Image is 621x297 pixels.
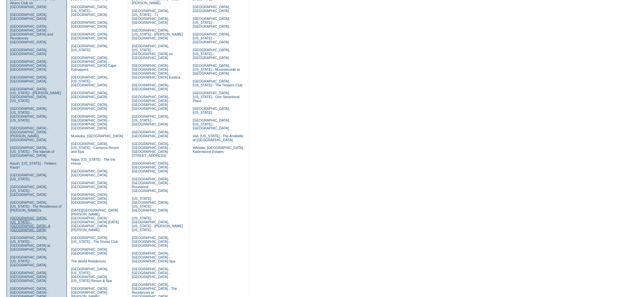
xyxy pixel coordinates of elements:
[193,107,230,114] a: [GEOGRAPHIC_DATA], [US_STATE]
[193,17,230,28] a: [GEOGRAPHIC_DATA], [US_STATE] - [GEOGRAPHIC_DATA]
[132,83,169,91] a: [GEOGRAPHIC_DATA], [GEOGRAPHIC_DATA]
[193,91,240,103] a: [GEOGRAPHIC_DATA], [US_STATE] - One Steamboat Place
[10,185,47,197] a: [GEOGRAPHIC_DATA], [US_STATE] - [GEOGRAPHIC_DATA]
[132,44,173,60] a: [GEOGRAPHIC_DATA], [US_STATE] - [GEOGRAPHIC_DATA] on [GEOGRAPHIC_DATA]
[132,142,170,157] a: [GEOGRAPHIC_DATA], [GEOGRAPHIC_DATA] - [GEOGRAPHIC_DATA][STREET_ADDRESS]
[71,236,118,244] a: [GEOGRAPHIC_DATA], [US_STATE] - The Rocks Club
[10,216,50,232] a: [GEOGRAPHIC_DATA], [US_STATE] - [GEOGRAPHIC_DATA], A [GEOGRAPHIC_DATA]
[132,267,170,279] a: [GEOGRAPHIC_DATA], [GEOGRAPHIC_DATA] - [GEOGRAPHIC_DATA]
[132,251,175,263] a: [GEOGRAPHIC_DATA], [GEOGRAPHIC_DATA] - [GEOGRAPHIC_DATA]-Spa
[10,107,47,122] a: [GEOGRAPHIC_DATA], [US_STATE] - [GEOGRAPHIC_DATA], [US_STATE]
[71,56,116,71] a: [GEOGRAPHIC_DATA], [GEOGRAPHIC_DATA] - [GEOGRAPHIC_DATA] Cape Kidnappers
[71,247,108,255] a: [GEOGRAPHIC_DATA], [GEOGRAPHIC_DATA]
[10,161,56,169] a: Kaua'i, [US_STATE] - Timbers Kaua'i
[10,271,48,283] a: [GEOGRAPHIC_DATA], [GEOGRAPHIC_DATA] - [GEOGRAPHIC_DATA]
[71,267,112,283] a: [GEOGRAPHIC_DATA], [US_STATE] - [GEOGRAPHIC_DATA] [US_STATE] Resort & Spa
[193,48,230,60] a: [GEOGRAPHIC_DATA], [US_STATE] - [GEOGRAPHIC_DATA]
[193,79,243,87] a: [GEOGRAPHIC_DATA], [US_STATE] - The Timbers Club
[10,60,48,71] a: [GEOGRAPHIC_DATA] - [GEOGRAPHIC_DATA] - [GEOGRAPHIC_DATA]
[132,216,183,232] a: [US_STATE][GEOGRAPHIC_DATA], [US_STATE] - [PERSON_NAME] [US_STATE]
[71,103,108,111] a: [GEOGRAPHIC_DATA], [GEOGRAPHIC_DATA]
[10,24,53,44] a: [GEOGRAPHIC_DATA], [GEOGRAPHIC_DATA] - [GEOGRAPHIC_DATA] and Residences [GEOGRAPHIC_DATA]
[10,13,47,21] a: [GEOGRAPHIC_DATA], [GEOGRAPHIC_DATA]
[71,259,106,263] a: The World Residences
[71,208,119,232] a: [DATE][GEOGRAPHIC_DATA][PERSON_NAME], [GEOGRAPHIC_DATA] - [GEOGRAPHIC_DATA] [DATE][GEOGRAPHIC_DAT...
[193,5,230,13] a: [GEOGRAPHIC_DATA], [GEOGRAPHIC_DATA]
[193,32,230,44] a: [GEOGRAPHIC_DATA], [US_STATE] - [GEOGRAPHIC_DATA]
[193,118,230,130] a: [GEOGRAPHIC_DATA], [US_STATE] - [GEOGRAPHIC_DATA]
[71,44,108,52] a: [GEOGRAPHIC_DATA], [US_STATE]
[10,236,50,251] a: [GEOGRAPHIC_DATA], [US_STATE] - [GEOGRAPHIC_DATA] at [GEOGRAPHIC_DATA]
[71,134,123,138] a: Muskoka, [GEOGRAPHIC_DATA]
[71,114,109,130] a: [GEOGRAPHIC_DATA], [GEOGRAPHIC_DATA] - [GEOGRAPHIC_DATA] [GEOGRAPHIC_DATA]
[132,161,170,173] a: [GEOGRAPHIC_DATA], [GEOGRAPHIC_DATA] - [GEOGRAPHIC_DATA]
[193,134,243,142] a: Vail, [US_STATE] - The Arrabelle at [GEOGRAPHIC_DATA]
[132,9,169,24] a: [GEOGRAPHIC_DATA], [US_STATE] - 71 [GEOGRAPHIC_DATA], [GEOGRAPHIC_DATA]
[71,21,108,28] a: [GEOGRAPHIC_DATA], [GEOGRAPHIC_DATA]
[71,91,108,99] a: [GEOGRAPHIC_DATA], [GEOGRAPHIC_DATA]
[10,255,47,267] a: [GEOGRAPHIC_DATA], [US_STATE] - [GEOGRAPHIC_DATA]
[71,32,108,40] a: [GEOGRAPHIC_DATA], [GEOGRAPHIC_DATA]
[10,126,48,142] a: [GEOGRAPHIC_DATA] - [GEOGRAPHIC_DATA][PERSON_NAME], [GEOGRAPHIC_DATA]
[10,75,47,83] a: [GEOGRAPHIC_DATA], [GEOGRAPHIC_DATA]
[132,64,180,79] a: [GEOGRAPHIC_DATA], [GEOGRAPHIC_DATA] - [GEOGRAPHIC_DATA], [GEOGRAPHIC_DATA] Exotica
[132,236,170,247] a: [GEOGRAPHIC_DATA], [GEOGRAPHIC_DATA] - [GEOGRAPHIC_DATA]
[71,157,115,165] a: Napa, [US_STATE] - The Ink House
[132,114,169,126] a: [GEOGRAPHIC_DATA], [US_STATE] - [GEOGRAPHIC_DATA]
[132,95,170,111] a: [GEOGRAPHIC_DATA], [GEOGRAPHIC_DATA] - [GEOGRAPHIC_DATA] [GEOGRAPHIC_DATA]
[10,87,61,103] a: [GEOGRAPHIC_DATA], [US_STATE] - [PERSON_NAME][GEOGRAPHIC_DATA], [US_STATE]
[10,173,47,181] a: [GEOGRAPHIC_DATA], [US_STATE]
[10,48,47,56] a: [GEOGRAPHIC_DATA], [GEOGRAPHIC_DATA]
[71,5,108,17] a: [GEOGRAPHIC_DATA], [US_STATE] - [GEOGRAPHIC_DATA]
[71,193,109,204] a: [GEOGRAPHIC_DATA], [GEOGRAPHIC_DATA] - [GEOGRAPHIC_DATA]
[132,28,183,40] a: [GEOGRAPHIC_DATA], [US_STATE] - [PERSON_NAME][GEOGRAPHIC_DATA]
[71,142,119,154] a: [GEOGRAPHIC_DATA], [US_STATE] - Carneros Resort and Spa
[193,146,245,154] a: Whistler, [GEOGRAPHIC_DATA] - Kadenwood Estates
[71,169,108,177] a: [GEOGRAPHIC_DATA], [GEOGRAPHIC_DATA]
[10,200,62,212] a: [GEOGRAPHIC_DATA], [US_STATE] - The Residences of [PERSON_NAME]'a
[71,181,108,189] a: [GEOGRAPHIC_DATA], [GEOGRAPHIC_DATA]
[132,130,169,138] a: [GEOGRAPHIC_DATA], [GEOGRAPHIC_DATA]
[71,75,108,87] a: [GEOGRAPHIC_DATA], [US_STATE] - [GEOGRAPHIC_DATA]
[132,177,170,193] a: [GEOGRAPHIC_DATA], [GEOGRAPHIC_DATA] - Rosewood [GEOGRAPHIC_DATA]
[132,197,169,212] a: [US_STATE][GEOGRAPHIC_DATA], [US_STATE][GEOGRAPHIC_DATA]
[193,64,240,75] a: [GEOGRAPHIC_DATA], [US_STATE] - Mountainside at [GEOGRAPHIC_DATA]
[10,146,54,157] a: [GEOGRAPHIC_DATA], [US_STATE] - The Islands of [GEOGRAPHIC_DATA]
